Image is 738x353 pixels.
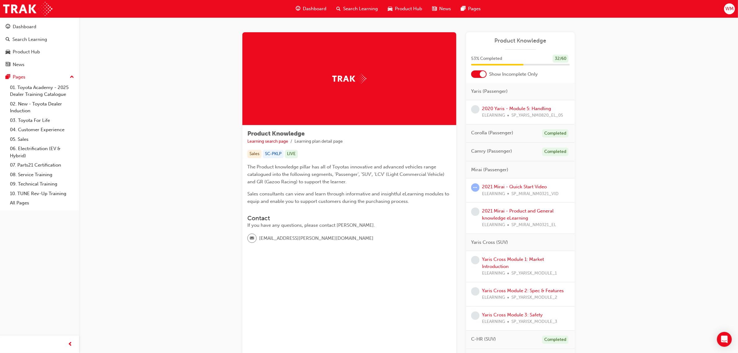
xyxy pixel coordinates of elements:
[332,74,366,83] img: Trak
[471,129,513,136] span: Corolla (Passenger)
[291,2,331,15] a: guage-iconDashboard
[482,112,505,119] span: ELEARNING
[461,5,466,13] span: pages-icon
[247,130,305,137] span: Product Knowledge
[68,341,73,348] span: prev-icon
[471,256,479,264] span: learningRecordVerb_NONE-icon
[511,270,557,277] span: SP_YARISX_MODULE_1
[2,34,77,45] a: Search Learning
[471,239,508,246] span: Yaris Cross (SUV)
[13,74,25,81] div: Pages
[7,170,77,180] a: 08. Service Training
[471,37,570,44] a: Product Knowledge
[247,164,446,185] span: The Product knowledge pillar has all of Toyotas innovative and advanced vehicles range catalogued...
[294,138,343,145] li: Learning plan detail page
[511,221,556,229] span: SP_MIRAI_NM0321_EL
[7,179,77,189] a: 09. Technical Training
[6,37,10,42] span: search-icon
[511,294,557,301] span: SP_YARISX_MODULE_2
[388,5,392,13] span: car-icon
[471,105,479,114] span: learningRecordVerb_NONE-icon
[482,221,505,229] span: ELEARNING
[427,2,456,15] a: news-iconNews
[6,24,10,30] span: guage-icon
[482,106,551,111] a: 2020 Yaris - Module 5: Handling
[343,5,378,12] span: Search Learning
[471,55,502,62] span: 53 % Completed
[12,36,47,43] div: Search Learning
[395,5,422,12] span: Product Hub
[471,311,479,320] span: learningRecordVerb_NONE-icon
[542,148,568,156] div: Completed
[511,318,557,325] span: SP_YARISX_MODULE_3
[553,55,568,63] div: 32 / 60
[250,235,254,243] span: email-icon
[7,198,77,208] a: All Pages
[2,71,77,83] button: Pages
[471,183,479,192] span: learningRecordVerb_ATTEMPT-icon
[439,5,451,12] span: News
[7,135,77,144] a: 05. Sales
[13,61,24,68] div: News
[7,99,77,116] a: 02. New - Toyota Dealer Induction
[247,139,288,144] a: Learning search page
[7,189,77,199] a: 10. TUNE Rev-Up Training
[13,48,40,56] div: Product Hub
[259,235,373,242] span: [EMAIL_ADDRESS][PERSON_NAME][DOMAIN_NAME]
[432,5,437,13] span: news-icon
[511,190,559,198] span: SP_MIRAI_NM0321_VID
[456,2,486,15] a: pages-iconPages
[511,112,563,119] span: SP_YARIS_NM0820_EL_05
[7,116,77,125] a: 03. Toyota For Life
[717,332,732,347] div: Open Intercom Messenger
[263,150,284,158] div: SC-PKLP
[285,150,298,158] div: LIVE
[2,21,77,33] a: Dashboard
[7,144,77,160] a: 06. Electrification (EV & Hybrid)
[482,270,505,277] span: ELEARNING
[2,20,77,71] button: DashboardSearch LearningProduct HubNews
[471,287,479,296] span: learningRecordVerb_NONE-icon
[482,294,505,301] span: ELEARNING
[331,2,383,15] a: search-iconSearch Learning
[247,215,451,222] h3: Contact
[482,184,547,190] a: 2021 Mirai - Quick Start Video
[2,59,77,70] a: News
[296,5,300,13] span: guage-icon
[13,23,36,30] div: Dashboard
[482,318,505,325] span: ELEARNING
[471,148,512,155] span: Camry (Passenger)
[482,208,554,221] a: 2021 Mirai - Product and General knowledge eLearning
[6,49,10,55] span: car-icon
[482,312,543,318] a: Yaris Cross Module 3: Safety
[471,88,508,95] span: Yaris (Passenger)
[471,336,496,343] span: C-HR (SUV)
[336,5,341,13] span: search-icon
[3,2,52,16] img: Trak
[471,208,479,216] span: learningRecordVerb_NONE-icon
[2,46,77,58] a: Product Hub
[247,222,451,229] div: If you have any questions, please contact [PERSON_NAME].
[303,5,326,12] span: Dashboard
[7,83,77,99] a: 01. Toyota Academy - 2025 Dealer Training Catalogue
[542,129,568,138] div: Completed
[482,257,544,269] a: Yaris Cross Module 1: Market Introduction
[542,336,568,344] div: Completed
[6,74,10,80] span: pages-icon
[7,125,77,135] a: 04. Customer Experience
[468,5,481,12] span: Pages
[6,62,10,68] span: news-icon
[482,190,505,198] span: ELEARNING
[482,288,564,293] a: Yaris Cross Module 2: Spec & Features
[489,71,538,78] span: Show Incomplete Only
[383,2,427,15] a: car-iconProduct Hub
[247,191,450,204] span: Sales consultants can view and learn through informative and insightful eLearning modules to equi...
[724,3,735,14] button: WM
[70,73,74,81] span: up-icon
[725,5,734,12] span: WM
[471,166,508,173] span: Mirai (Passenger)
[7,160,77,170] a: 07. Parts21 Certification
[247,150,262,158] div: Sales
